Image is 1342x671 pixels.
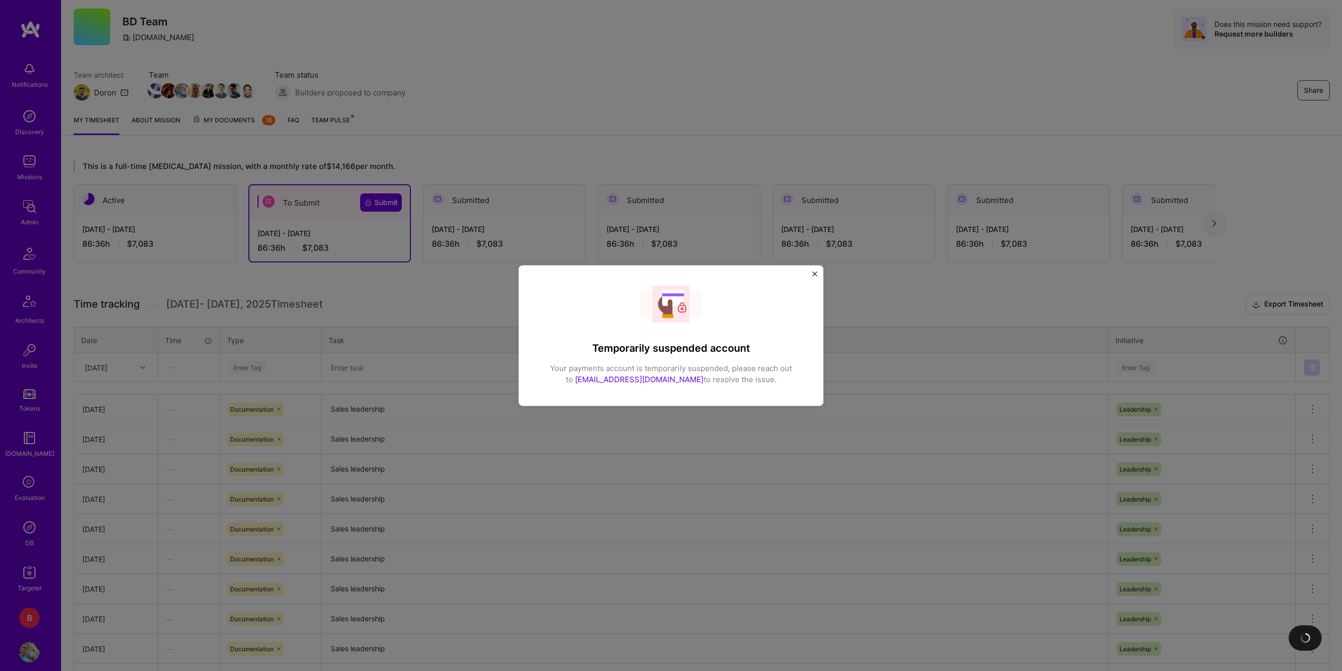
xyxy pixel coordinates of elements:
[641,286,701,323] img: icon
[592,343,750,353] div: Temporarily suspended account
[575,375,704,384] span: [EMAIL_ADDRESS][DOMAIN_NAME]
[547,362,795,385] div: Your payments account is temporarily suspended, please reach out to to resolve the issue.
[812,272,817,282] button: Close
[1300,633,1311,643] img: loading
